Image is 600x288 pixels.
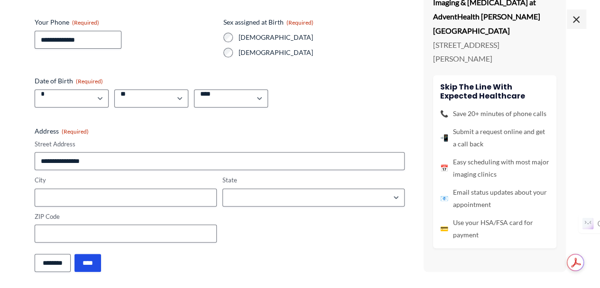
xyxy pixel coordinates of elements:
h4: Skip the line with Expected Healthcare [440,82,549,100]
span: × [567,9,586,28]
span: (Required) [76,78,103,85]
span: 📅 [440,162,448,174]
label: ZIP Code [35,212,217,221]
li: Easy scheduling with most major imaging clinics [440,156,549,180]
li: Email status updates about your appointment [440,186,549,211]
span: 💳 [440,223,448,235]
label: Your Phone [35,18,216,27]
span: 📧 [440,192,448,205]
span: 📞 [440,108,448,120]
li: Use your HSA/FSA card for payment [440,216,549,241]
span: (Required) [62,128,89,135]
span: 📲 [440,132,448,144]
label: Street Address [35,140,405,149]
span: (Required) [72,19,99,26]
legend: Address [35,126,89,136]
li: Submit a request online and get a call back [440,126,549,150]
label: State [222,176,405,185]
legend: Date of Birth [35,76,103,86]
label: [DEMOGRAPHIC_DATA] [239,33,405,42]
legend: Sex assigned at Birth [223,18,314,27]
p: [STREET_ADDRESS][PERSON_NAME] [433,38,556,66]
span: (Required) [286,19,314,26]
label: City [35,176,217,185]
li: Save 20+ minutes of phone calls [440,108,549,120]
label: [DEMOGRAPHIC_DATA] [239,48,405,57]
